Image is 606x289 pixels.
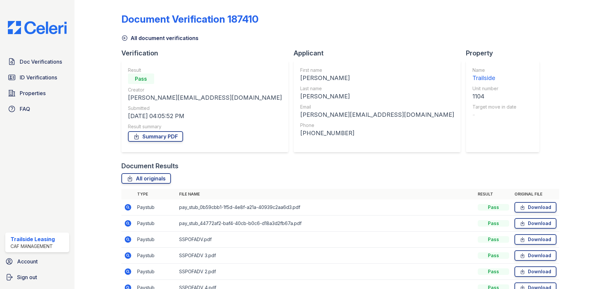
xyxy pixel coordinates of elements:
div: First name [300,67,454,73]
td: pay_stub_0b59cbb1-1f5d-4e8f-a21a-40939c2aa6d3.pdf [177,199,475,216]
div: Verification [121,49,294,58]
div: Unit number [472,85,516,92]
a: Account [3,255,72,268]
a: Download [514,250,556,261]
div: Result [128,67,282,73]
div: Pass [478,220,509,227]
div: [DATE] 04:05:52 PM [128,112,282,121]
a: Name Trailside [472,67,516,83]
span: Account [17,258,38,265]
th: Result [475,189,512,199]
div: Applicant [294,49,466,58]
div: - [472,110,516,119]
div: Pass [478,204,509,211]
a: FAQ [5,102,69,115]
th: File name [177,189,475,199]
div: Submitted [128,105,282,112]
a: ID Verifications [5,71,69,84]
div: [PERSON_NAME] [300,73,454,83]
a: Download [514,218,556,229]
div: [PERSON_NAME] [300,92,454,101]
span: Doc Verifications [20,58,62,66]
span: Properties [20,89,46,97]
div: Pass [478,236,509,243]
div: Email [300,104,454,110]
div: CAF Management [10,243,55,250]
a: Summary PDF [128,131,183,142]
td: SSPOFADV.pdf [177,232,475,248]
div: Result summary [128,123,282,130]
div: [PERSON_NAME][EMAIL_ADDRESS][DOMAIN_NAME] [128,93,282,102]
td: SSPOFADV 3.pdf [177,248,475,264]
div: Pass [478,268,509,275]
td: Paystub [135,264,177,280]
td: Paystub [135,248,177,264]
div: [PHONE_NUMBER] [300,129,454,138]
a: All originals [121,173,171,184]
a: Sign out [3,271,72,284]
div: Document Results [121,161,178,171]
div: Creator [128,87,282,93]
a: Download [514,266,556,277]
span: ID Verifications [20,73,57,81]
th: Type [135,189,177,199]
a: Download [514,202,556,213]
a: Doc Verifications [5,55,69,68]
div: Document Verification 187410 [121,13,259,25]
td: SSPOFADV 2.pdf [177,264,475,280]
td: Paystub [135,199,177,216]
div: Pass [128,73,154,84]
div: Last name [300,85,454,92]
a: Properties [5,87,69,100]
div: Name [472,67,516,73]
span: FAQ [20,105,30,113]
td: Paystub [135,216,177,232]
th: Original file [512,189,559,199]
a: All document verifications [121,34,199,42]
div: Phone [300,122,454,129]
td: pay_stub_44772af2-baf4-40cb-b0c6-d18a3d2fb67a.pdf [177,216,475,232]
div: Target move in date [472,104,516,110]
div: Pass [478,252,509,259]
div: Property [466,49,545,58]
a: Download [514,234,556,245]
div: 1104 [472,92,516,101]
td: Paystub [135,232,177,248]
img: CE_Logo_Blue-a8612792a0a2168367f1c8372b55b34899dd931a85d93a1a3d3e32e68fde9ad4.png [3,21,72,34]
span: Sign out [17,273,37,281]
div: Trailside [472,73,516,83]
div: Trailside Leasing [10,235,55,243]
div: [PERSON_NAME][EMAIL_ADDRESS][DOMAIN_NAME] [300,110,454,119]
